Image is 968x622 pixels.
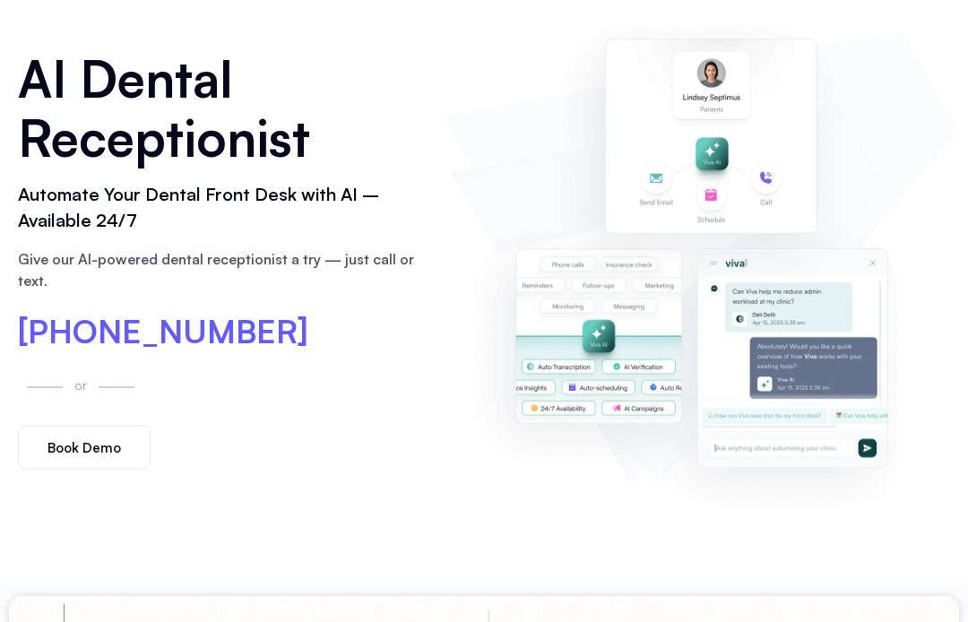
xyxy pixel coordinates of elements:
[18,48,424,167] h1: AI Dental Receptionist
[451,4,950,514] img: AI dental receptionist dashboard – virtual receptionist dental office
[18,315,308,348] a: [PHONE_NUMBER]
[72,375,90,395] p: or
[18,426,151,470] a: Book Demo
[18,248,424,291] p: Give our AI-powered dental receptionist a try — just call or text.
[48,441,121,454] span: Book Demo
[18,182,424,234] h2: Automate Your Dental Front Desk with AI – Available 24/7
